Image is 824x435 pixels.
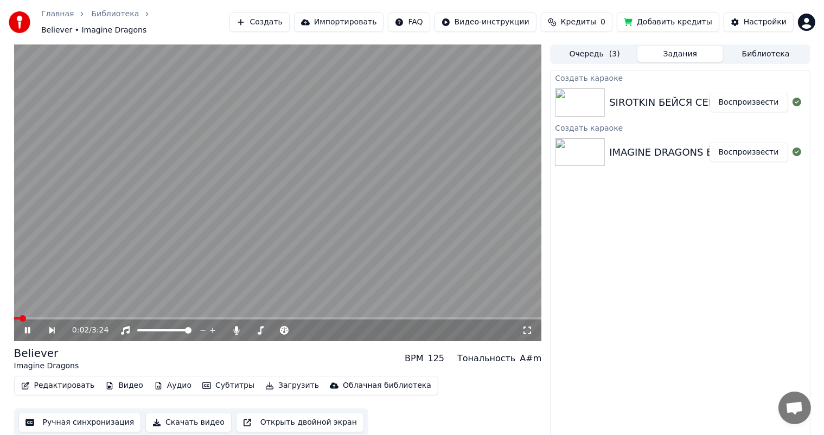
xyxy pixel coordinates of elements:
button: Создать [229,12,289,32]
button: Загрузить [261,378,323,393]
button: Субтитры [198,378,259,393]
button: Библиотека [723,46,809,62]
div: 125 [428,352,445,365]
span: 0:02 [72,325,89,336]
button: Видео [101,378,148,393]
button: Добавить кредиты [617,12,719,32]
div: IMAGINE DRAGONS BELIEVER [609,145,753,160]
button: Очередь [552,46,637,62]
a: Библиотека [91,9,139,20]
div: / [72,325,98,336]
button: Аудио [150,378,196,393]
button: Открыть двойной экран [236,413,364,432]
div: Открытый чат [778,392,811,424]
button: Настройки [724,12,794,32]
img: youka [9,11,30,33]
button: Ручная синхронизация [18,413,142,432]
button: Задания [637,46,723,62]
div: Тональность [457,352,515,365]
div: SIROTKIN БЕЙСЯ СЕРДЦЕ, ВРЕМЯ БИТЬСЯ [609,95,819,110]
div: A#m [520,352,541,365]
div: Believer [14,346,79,361]
button: Скачать видео [145,413,232,432]
button: Кредиты0 [541,12,612,32]
span: Кредиты [561,17,596,28]
span: 3:24 [92,325,108,336]
span: Believer • Imagine Dragons [41,25,146,36]
button: FAQ [388,12,430,32]
span: 0 [601,17,605,28]
div: BPM [405,352,423,365]
a: Главная [41,9,74,20]
button: Редактировать [17,378,99,393]
button: Видео-инструкции [435,12,536,32]
button: Воспроизвести [710,143,788,162]
div: Создать караоке [551,71,809,84]
div: Облачная библиотека [343,380,431,391]
div: Imagine Dragons [14,361,79,372]
button: Воспроизвести [710,93,788,112]
button: Импортировать [294,12,384,32]
div: Создать караоке [551,121,809,134]
div: Настройки [744,17,787,28]
span: ( 3 ) [609,49,620,60]
nav: breadcrumb [41,9,229,36]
